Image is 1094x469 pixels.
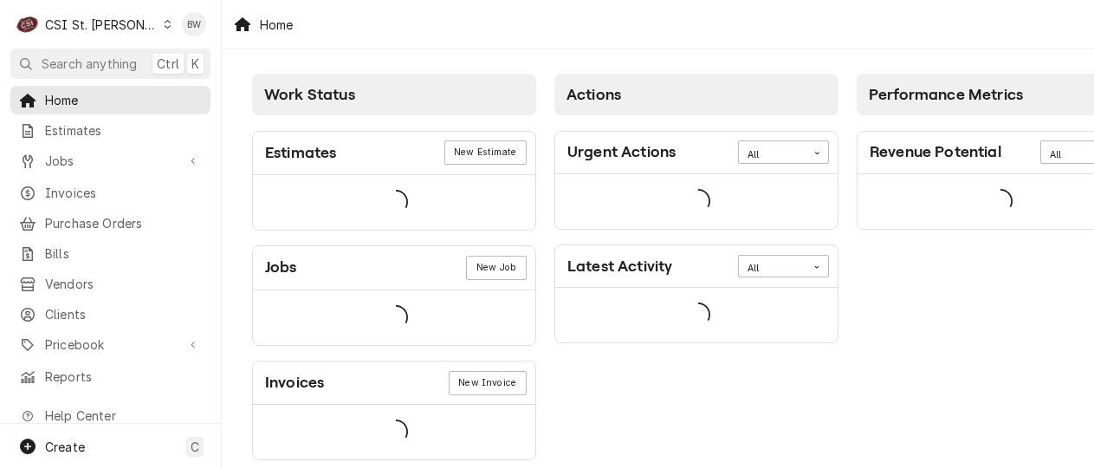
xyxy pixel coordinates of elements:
a: Go to Pricebook [10,330,210,359]
div: Card Header [253,246,535,290]
span: Work Status [264,86,355,103]
span: Actions [566,86,621,103]
a: Go to Jobs [10,147,210,175]
a: Reports [10,362,210,391]
div: Card Header [253,362,535,405]
div: CSI St. Louis's Avatar [16,12,40,36]
div: Card: Jobs [252,245,536,345]
div: Card Title [265,371,324,394]
div: Card Link Button [449,371,527,395]
span: Purchase Orders [45,214,202,232]
div: Card Title [567,255,672,278]
span: Ctrl [157,55,179,73]
div: All [748,262,798,276]
span: Performance Metrics [869,86,1023,103]
a: Clients [10,300,210,329]
div: Card Data [253,175,535,230]
div: Card Data [555,174,838,229]
span: Search anything [42,55,137,73]
div: Card Link Button [444,140,527,165]
a: Home [10,86,210,114]
span: Estimates [45,121,202,140]
div: Card: Invoices [252,361,536,460]
div: Card Column Header [252,74,536,115]
span: Bills [45,244,202,263]
span: Loading... [686,183,710,219]
div: Card Title [567,140,676,164]
div: Card Column Content [554,115,838,343]
div: Card Title [265,141,336,165]
div: All [748,148,798,162]
span: Loading... [384,299,408,335]
span: C [191,438,199,456]
div: Card Column Header [554,74,838,115]
div: Card Header [555,132,838,174]
span: Loading... [988,183,1013,219]
div: Card Link Button [466,256,526,280]
div: C [16,12,40,36]
a: Bills [10,239,210,268]
div: Card Data [253,405,535,459]
a: Invoices [10,179,210,207]
span: Pricebook [45,335,176,354]
div: Brad Wicks's Avatar [182,12,206,36]
a: Estimates [10,116,210,145]
span: Loading... [384,414,408,451]
a: New Job [466,256,526,280]
span: Home [45,91,202,109]
div: Card: Urgent Actions [554,131,838,230]
button: Search anythingCtrlK [10,49,210,79]
a: Go to Help Center [10,401,210,430]
div: Card Header [253,132,535,175]
a: Purchase Orders [10,209,210,238]
span: Loading... [384,184,408,220]
div: BW [182,12,206,36]
span: K [191,55,199,73]
span: Loading... [686,297,710,334]
div: Card Data [253,290,535,345]
div: Card: Estimates [252,131,536,231]
span: Invoices [45,184,202,202]
div: Card Data [555,288,838,342]
div: Card Data Filter Control [738,255,829,277]
a: New Estimate [444,140,527,165]
div: Card Data Filter Control [738,140,829,163]
span: Jobs [45,152,176,170]
span: Help Center [45,407,200,425]
span: Clients [45,305,202,323]
span: Vendors [45,275,202,293]
div: Card Header [555,245,838,288]
a: New Invoice [449,371,527,395]
div: Card: Latest Activity [554,244,838,343]
span: Reports [45,368,202,386]
div: Card Title [265,256,297,279]
div: Card Title [870,140,1001,164]
span: Create [45,440,85,454]
div: CSI St. [PERSON_NAME] [45,16,158,34]
a: Vendors [10,270,210,298]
